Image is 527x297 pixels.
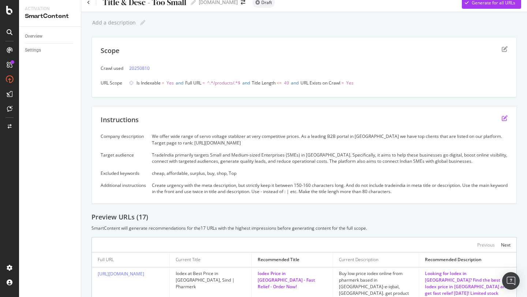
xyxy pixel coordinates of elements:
[101,46,119,56] div: Scope
[152,170,508,176] div: cheap, affordable, surplus, buy, shop, Top
[101,80,123,86] div: URL Scope
[258,256,299,263] div: Recommended Title
[162,80,164,86] span: =
[87,0,90,5] a: Click to go back
[339,256,378,263] div: Current Description
[277,80,282,86] span: <=
[477,240,495,249] button: Previous
[91,20,136,26] div: Add a description
[152,152,508,164] div: TradeIndia primarily targets Small and Medium-sized Enterprises (SMEs) in [GEOGRAPHIC_DATA]. Spec...
[300,80,340,86] span: URL Exists on Crawl
[25,46,41,54] div: Settings
[25,6,75,12] div: Activation
[129,64,150,72] a: 20250810
[91,213,517,222] div: Preview URLs ( 17 )
[176,80,183,86] span: and
[502,46,508,52] div: edit
[501,242,511,248] div: Next
[176,270,245,290] div: Iodex at Best Price in [GEOGRAPHIC_DATA], Sind | Pharmerk
[185,80,201,86] span: Full URL
[242,80,250,86] span: and
[502,115,508,121] div: edit
[101,133,146,139] div: Company description
[346,80,354,86] span: Yes
[98,271,144,277] a: [URL][DOMAIN_NAME]
[501,240,511,249] button: Next
[25,46,76,54] a: Settings
[477,242,495,248] div: Previous
[152,182,508,195] div: Create urgency with the meta description, but strictly keep it between 150-160 characters long. A...
[252,80,276,86] span: Title Length
[91,225,517,231] div: SmartContent will generate recommendations for the 17 URLs with the highest impressions before ge...
[167,80,174,86] span: Yes
[137,80,161,86] span: Is Indexable
[284,80,289,86] span: 49
[258,270,327,290] div: Iodex Price in [GEOGRAPHIC_DATA] - Fast Relief - Order Now!
[101,65,123,71] div: Crawl used
[101,182,146,188] div: Additional instructions
[25,33,76,40] a: Overview
[261,0,272,5] span: Draft
[140,20,145,25] i: Edit report name
[25,12,75,20] div: SmartContent
[425,256,482,263] div: Recommended Description
[207,80,240,86] span: ^.*/products/.*$
[176,256,201,263] div: Current Title
[291,80,299,86] span: and
[341,80,344,86] span: =
[152,133,508,146] div: We offer wide range of servo voltage stablizer at very competitive prices. As a leading B2B porta...
[101,170,146,176] div: Excluded keywords
[98,256,114,263] div: Full URL
[25,33,42,40] div: Overview
[502,272,520,290] div: Open Intercom Messenger
[101,115,139,125] div: Instructions
[101,152,146,158] div: Target audience
[202,80,205,86] span: =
